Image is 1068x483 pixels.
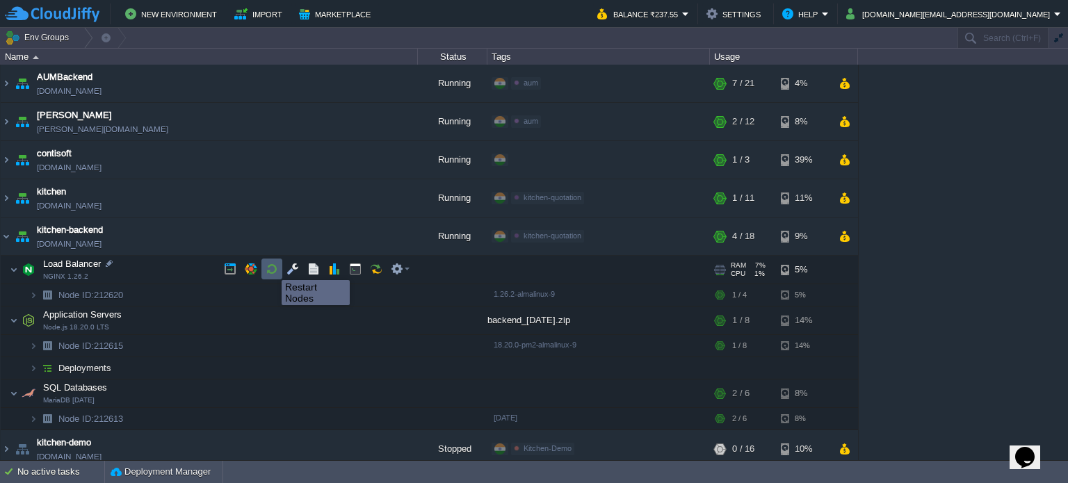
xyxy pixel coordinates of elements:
a: [DOMAIN_NAME] [37,84,102,98]
div: Running [418,65,487,102]
a: [DOMAIN_NAME] [37,199,102,213]
img: AMDAwAAAACH5BAEAAAAALAAAAAABAAEAAAICRAEAOw== [13,141,32,179]
div: Restart Nodes [285,281,346,304]
span: aum [524,117,538,125]
a: kitchen-backend [37,223,103,237]
a: [DOMAIN_NAME] [37,161,102,174]
div: 5% [781,284,826,306]
img: AMDAwAAAACH5BAEAAAAALAAAAAABAAEAAAICRAEAOw== [1,218,12,255]
span: 1.26.2-almalinux-9 [494,290,555,298]
div: 1 / 8 [732,306,750,334]
img: AMDAwAAAACH5BAEAAAAALAAAAAABAAEAAAICRAEAOw== [13,65,32,102]
img: AMDAwAAAACH5BAEAAAAALAAAAAABAAEAAAICRAEAOw== [38,335,57,357]
img: AMDAwAAAACH5BAEAAAAALAAAAAABAAEAAAICRAEAOw== [1,65,12,102]
iframe: chat widget [1010,427,1054,469]
div: No active tasks [17,461,104,483]
div: 1 / 3 [732,141,750,179]
div: 9% [781,218,826,255]
span: kitchen-quotation [524,231,581,240]
div: Running [418,218,487,255]
div: 2 / 12 [732,103,754,140]
a: Application ServersNode.js 18.20.0 LTS [42,309,124,320]
span: CPU [731,270,745,278]
a: AUMBackend [37,70,92,84]
div: 11% [781,179,826,217]
a: Node ID:212615 [57,340,125,352]
a: contisoft [37,147,72,161]
img: AMDAwAAAACH5BAEAAAAALAAAAAABAAEAAAICRAEAOw== [1,103,12,140]
div: 8% [781,379,826,407]
div: 5% [781,256,826,284]
span: NGINX 1.26.2 [43,272,88,281]
div: Running [418,141,487,179]
img: AMDAwAAAACH5BAEAAAAALAAAAAABAAEAAAICRAEAOw== [13,218,32,255]
div: 1 / 8 [732,335,747,357]
span: 212613 [57,413,125,425]
button: Settings [706,6,765,22]
img: AMDAwAAAACH5BAEAAAAALAAAAAABAAEAAAICRAEAOw== [33,56,39,59]
div: Usage [711,49,857,65]
span: Kitchen-Demo [524,444,572,452]
a: [DOMAIN_NAME] [37,450,102,464]
a: Deployments [57,362,113,374]
div: 7 / 21 [732,65,754,102]
a: SQL DatabasesMariaDB [DATE] [42,382,109,393]
img: AMDAwAAAACH5BAEAAAAALAAAAAABAAEAAAICRAEAOw== [38,408,57,429]
span: Node ID: [58,414,94,424]
div: 2 / 6 [732,408,747,429]
span: Node ID: [58,290,94,300]
a: [PERSON_NAME] [37,108,112,122]
div: Running [418,103,487,140]
img: CloudJiffy [5,6,99,23]
div: 1 / 4 [732,284,747,306]
a: kitchen [37,185,66,199]
button: [DOMAIN_NAME][EMAIL_ADDRESS][DOMAIN_NAME] [846,6,1054,22]
div: 10% [781,430,826,468]
img: AMDAwAAAACH5BAEAAAAALAAAAAABAAEAAAICRAEAOw== [10,256,18,284]
div: 14% [781,306,826,334]
div: 0 / 16 [732,430,754,468]
img: AMDAwAAAACH5BAEAAAAALAAAAAABAAEAAAICRAEAOw== [19,306,38,334]
button: Env Groups [5,28,74,47]
img: AMDAwAAAACH5BAEAAAAALAAAAAABAAEAAAICRAEAOw== [38,284,57,306]
button: Help [782,6,822,22]
span: Load Balancer [42,258,103,270]
div: Stopped [418,430,487,468]
span: aum [524,79,538,87]
button: Balance ₹237.55 [597,6,682,22]
span: 7% [752,261,766,270]
span: 1% [751,270,765,278]
div: Running [418,179,487,217]
img: AMDAwAAAACH5BAEAAAAALAAAAAABAAEAAAICRAEAOw== [29,357,38,379]
button: Deployment Manager [111,465,211,479]
div: 2 / 6 [732,379,750,407]
span: SQL Databases [42,382,109,393]
img: AMDAwAAAACH5BAEAAAAALAAAAAABAAEAAAICRAEAOw== [29,284,38,306]
button: New Environment [125,6,221,22]
div: 39% [781,141,826,179]
div: 1 / 11 [732,179,754,217]
img: AMDAwAAAACH5BAEAAAAALAAAAAABAAEAAAICRAEAOw== [1,179,12,217]
a: Node ID:212613 [57,413,125,425]
div: backend_[DATE].zip [487,306,710,334]
span: kitchen-quotation [524,193,581,202]
a: [PERSON_NAME][DOMAIN_NAME] [37,122,168,136]
a: [DOMAIN_NAME] [37,237,102,251]
a: Node ID:212620 [57,289,125,301]
div: 8% [781,408,826,429]
img: AMDAwAAAACH5BAEAAAAALAAAAAABAAEAAAICRAEAOw== [13,103,32,140]
span: MariaDB [DATE] [43,396,95,404]
span: RAM [731,261,746,270]
img: AMDAwAAAACH5BAEAAAAALAAAAAABAAEAAAICRAEAOw== [29,408,38,429]
span: 18.20.0-pm2-almalinux-9 [494,341,576,349]
span: 212620 [57,289,125,301]
span: Node ID: [58,341,94,351]
img: AMDAwAAAACH5BAEAAAAALAAAAAABAAEAAAICRAEAOw== [19,256,38,284]
span: Application Servers [42,309,124,320]
img: AMDAwAAAACH5BAEAAAAALAAAAAABAAEAAAICRAEAOw== [38,357,57,379]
